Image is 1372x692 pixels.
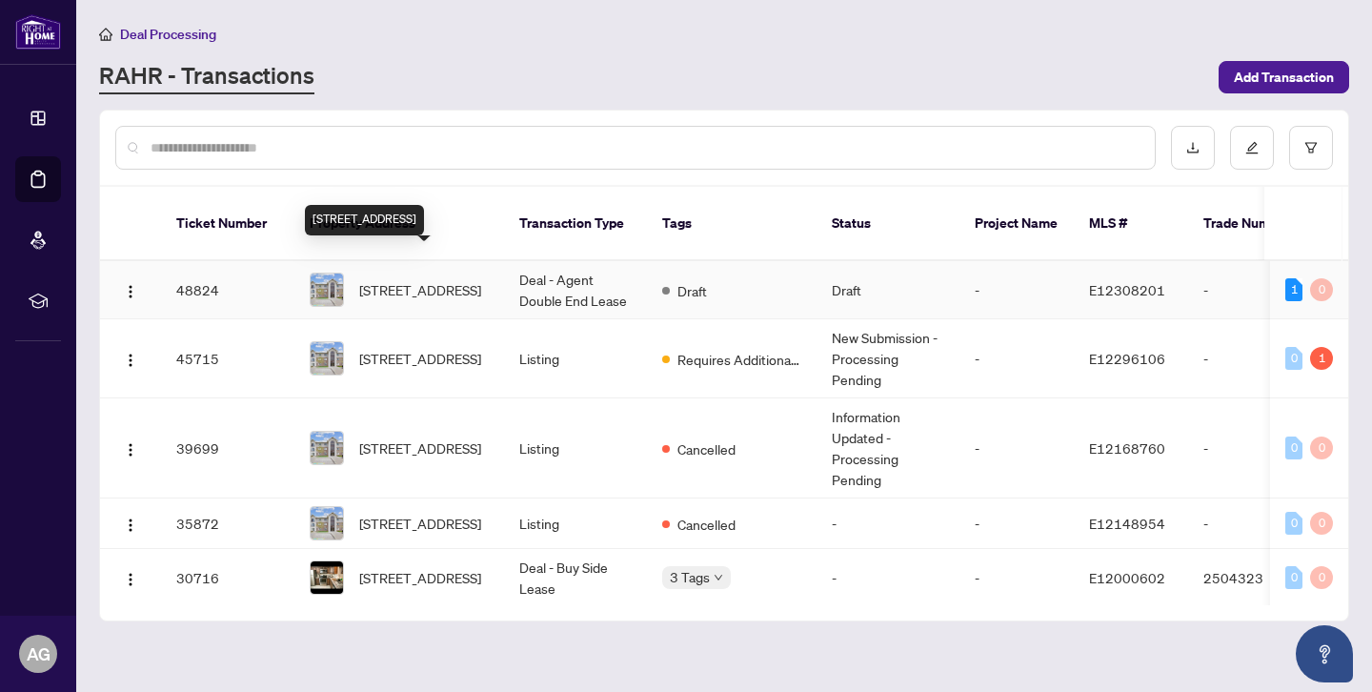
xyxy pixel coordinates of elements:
span: E12148954 [1089,515,1165,532]
span: E12000602 [1089,569,1165,586]
td: New Submission - Processing Pending [817,319,959,398]
th: Project Name [959,187,1074,261]
span: [STREET_ADDRESS] [359,279,481,300]
img: thumbnail-img [311,561,343,594]
a: RAHR - Transactions [99,60,314,94]
td: - [1188,319,1322,398]
td: Listing [504,499,647,549]
span: Cancelled [677,438,736,459]
div: 0 [1285,512,1302,535]
button: filter [1289,126,1333,170]
span: Add Transaction [1234,62,1334,92]
div: 0 [1285,437,1302,459]
button: Logo [115,562,146,593]
span: E12168760 [1089,439,1165,457]
div: 0 [1310,437,1333,459]
td: 35872 [161,499,294,549]
button: Logo [115,508,146,539]
button: Logo [115,433,146,463]
span: down [714,573,723,582]
img: Logo [123,572,138,587]
img: thumbnail-img [311,274,343,306]
td: Deal - Buy Side Lease [504,549,647,607]
th: Status [817,187,959,261]
span: [STREET_ADDRESS] [359,567,481,588]
span: AG [27,641,50,667]
td: - [959,261,1074,319]
div: 0 [1285,566,1302,589]
td: - [959,398,1074,499]
th: Transaction Type [504,187,647,261]
td: Listing [504,398,647,499]
td: - [1188,261,1322,319]
td: - [817,499,959,549]
span: 3 Tags [670,566,710,588]
button: download [1171,126,1215,170]
div: 1 [1285,278,1302,301]
button: Add Transaction [1219,61,1349,93]
div: 0 [1310,278,1333,301]
button: edit [1230,126,1274,170]
td: 2504323 [1188,549,1322,607]
div: 0 [1285,347,1302,370]
td: Draft [817,261,959,319]
span: filter [1304,141,1318,154]
div: 0 [1310,566,1333,589]
span: Cancelled [677,514,736,535]
td: Information Updated - Processing Pending [817,398,959,499]
td: - [959,499,1074,549]
img: Logo [123,518,138,533]
img: thumbnail-img [311,432,343,464]
span: [STREET_ADDRESS] [359,513,481,534]
span: download [1186,141,1200,154]
td: Listing [504,319,647,398]
th: MLS # [1074,187,1188,261]
span: E12308201 [1089,281,1165,298]
td: 48824 [161,261,294,319]
th: Tags [647,187,817,261]
img: thumbnail-img [311,507,343,539]
td: - [959,549,1074,607]
button: Logo [115,275,146,305]
td: - [959,319,1074,398]
span: edit [1245,141,1259,154]
div: [STREET_ADDRESS] [305,205,424,235]
td: 30716 [161,549,294,607]
th: Property Address [294,187,504,261]
img: logo [15,14,61,50]
th: Trade Number [1188,187,1322,261]
td: - [817,549,959,607]
button: Open asap [1296,625,1353,682]
td: Deal - Agent Double End Lease [504,261,647,319]
span: [STREET_ADDRESS] [359,438,481,458]
div: 1 [1310,347,1333,370]
span: Deal Processing [120,26,216,43]
span: Requires Additional Docs [677,349,801,370]
td: - [1188,499,1322,549]
span: [STREET_ADDRESS] [359,348,481,369]
th: Ticket Number [161,187,294,261]
td: 45715 [161,319,294,398]
div: 0 [1310,512,1333,535]
span: E12296106 [1089,350,1165,367]
img: Logo [123,442,138,458]
span: home [99,28,112,41]
img: Logo [123,284,138,299]
button: Logo [115,343,146,374]
td: - [1188,398,1322,499]
td: 39699 [161,398,294,499]
img: Logo [123,353,138,368]
img: thumbnail-img [311,342,343,375]
span: Draft [677,280,707,301]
